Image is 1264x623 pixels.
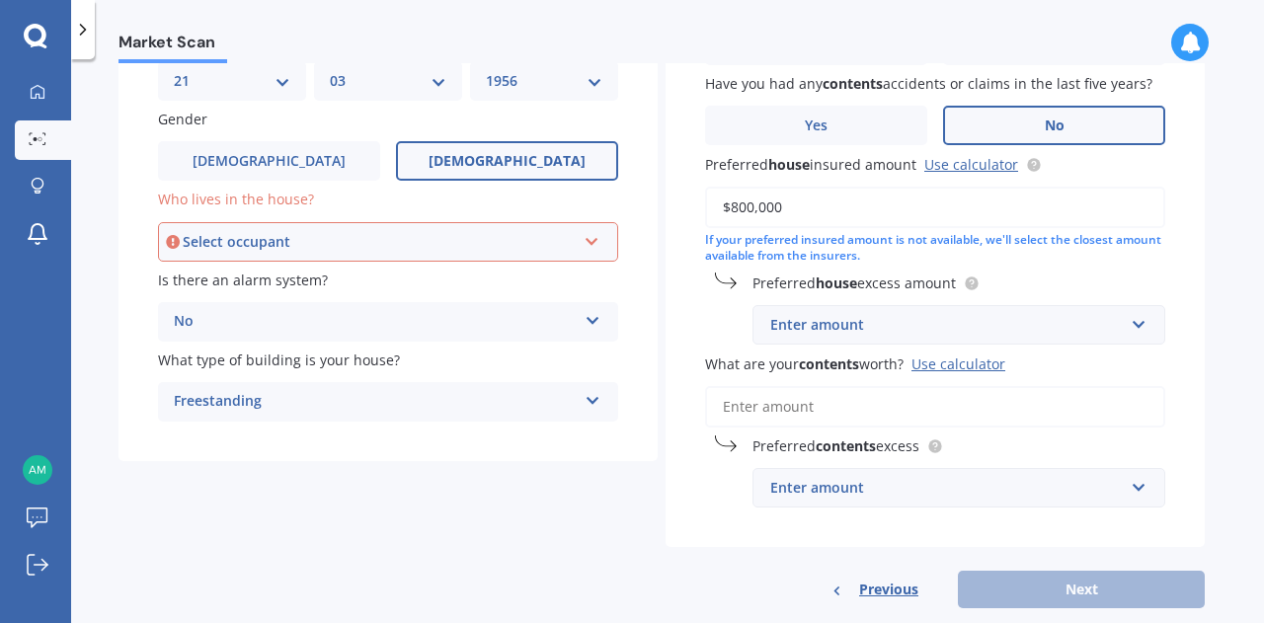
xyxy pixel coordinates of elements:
[911,354,1005,373] div: Use calculator
[816,436,876,455] b: contents
[158,110,207,128] span: Gender
[158,271,328,289] span: Is there an alarm system?
[770,477,1124,499] div: Enter amount
[705,74,1152,93] span: Have you had any accidents or claims in the last five years?
[805,117,828,134] span: Yes
[23,455,52,485] img: 8c842611cfd09b8b73dcba2e0e66efe2
[705,354,904,373] span: What are your worth?
[752,273,956,292] span: Preferred excess amount
[174,390,577,414] div: Freestanding
[770,314,1124,336] div: Enter amount
[816,273,857,292] b: house
[924,155,1018,174] a: Use calculator
[183,231,576,253] div: Select occupant
[429,153,586,170] span: [DEMOGRAPHIC_DATA]
[193,153,346,170] span: [DEMOGRAPHIC_DATA]
[705,155,916,174] span: Preferred insured amount
[118,33,227,59] span: Market Scan
[158,350,400,369] span: What type of building is your house?
[158,191,314,209] span: Who lives in the house?
[799,354,859,373] b: contents
[1045,117,1065,134] span: No
[174,310,577,334] div: No
[768,155,810,174] b: house
[859,575,918,604] span: Previous
[823,74,883,93] b: contents
[705,232,1165,266] div: If your preferred insured amount is not available, we'll select the closest amount available from...
[705,386,1165,428] input: Enter amount
[752,436,919,455] span: Preferred excess
[705,187,1165,228] input: Enter amount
